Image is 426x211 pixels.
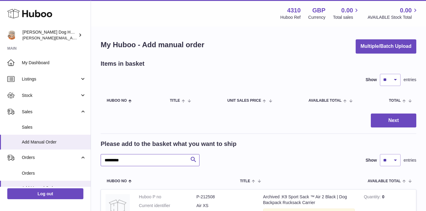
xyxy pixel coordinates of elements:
span: My Dashboard [22,60,86,66]
span: Title [170,99,180,103]
label: Show [366,157,377,163]
a: 0.00 AVAILABLE Stock Total [367,6,419,20]
span: AVAILABLE Total [308,99,341,103]
span: Sales [22,109,80,115]
div: [PERSON_NAME] Dog House [22,29,77,41]
label: Show [366,77,377,83]
h2: Items in basket [101,60,145,68]
div: Currency [308,15,326,20]
span: Sales [22,124,86,130]
span: 0.00 [400,6,412,15]
span: Title [240,179,250,183]
span: Total sales [333,15,360,20]
dd: P-212508 [196,194,254,200]
span: Orders [22,170,86,176]
span: AVAILABLE Stock Total [367,15,419,20]
span: Unit Sales Price [227,99,261,103]
button: Next [371,114,416,128]
button: Multiple/Batch Upload [356,39,416,54]
span: Add Manual Order [22,185,86,191]
dt: Current identifier [139,203,196,209]
img: toby@hackneydoghouse.com [7,31,16,40]
div: Huboo Ref [280,15,301,20]
span: Add Manual Order [22,139,86,145]
h1: My Huboo - Add manual order [101,40,204,50]
strong: 4310 [287,6,301,15]
span: [PERSON_NAME][EMAIL_ADDRESS][DOMAIN_NAME] [22,35,122,40]
h2: Please add to the basket what you want to ship [101,140,236,148]
span: Total [389,99,401,103]
dd: Air XS [196,203,254,209]
strong: Quantity [364,194,382,201]
strong: GBP [312,6,325,15]
span: Stock [22,93,80,98]
a: 0.00 Total sales [333,6,360,20]
span: Orders [22,155,80,160]
span: Huboo no [107,99,127,103]
span: 0.00 [341,6,353,15]
span: entries [404,77,416,83]
span: AVAILABLE Total [368,179,401,183]
span: Huboo no [107,179,127,183]
span: entries [404,157,416,163]
a: Log out [7,188,83,199]
span: Listings [22,76,80,82]
dt: Huboo P no [139,194,196,200]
